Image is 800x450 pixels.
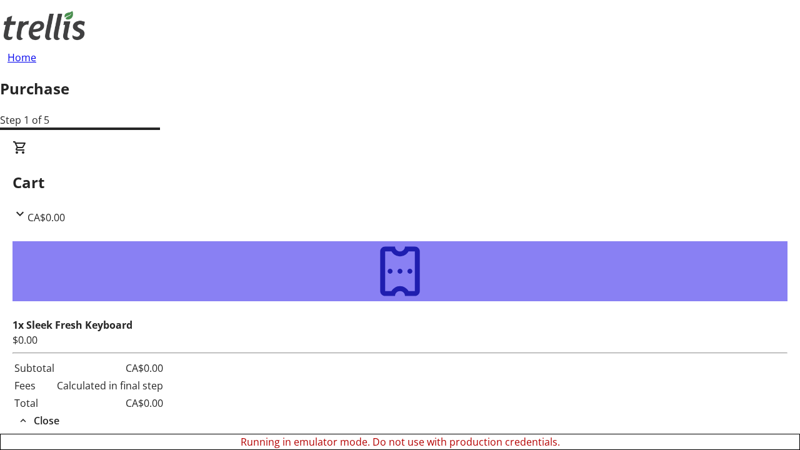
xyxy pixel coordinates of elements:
span: Close [34,413,59,428]
td: Subtotal [14,360,55,376]
div: $0.00 [12,332,787,347]
td: Total [14,395,55,411]
div: CartCA$0.00 [12,140,787,225]
td: Fees [14,377,55,394]
td: CA$0.00 [56,395,164,411]
div: CartCA$0.00 [12,225,787,429]
td: Calculated in final step [56,377,164,394]
strong: 1x Sleek Fresh Keyboard [12,318,132,332]
button: Close [12,413,64,428]
span: CA$0.00 [27,211,65,224]
td: CA$0.00 [56,360,164,376]
h2: Cart [12,171,787,194]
